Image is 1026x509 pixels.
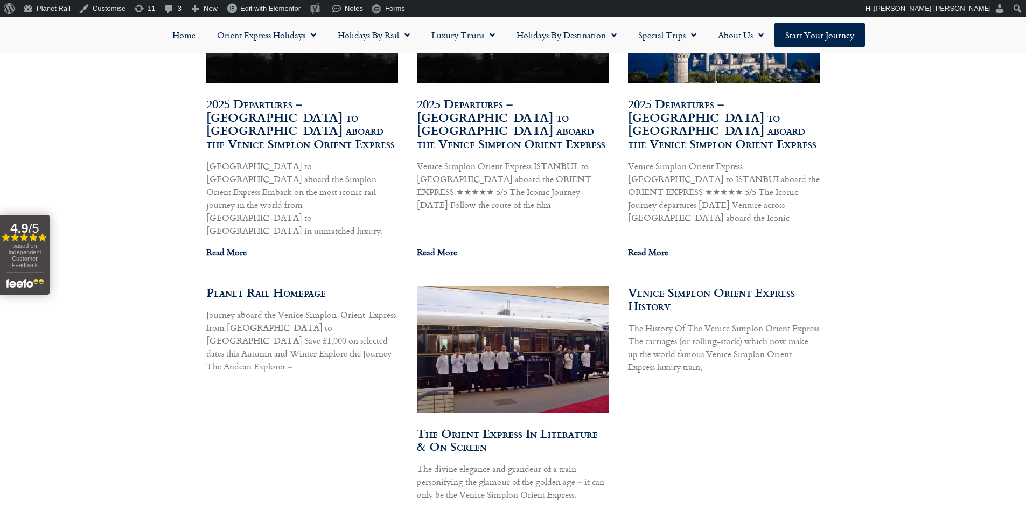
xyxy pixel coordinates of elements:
[162,23,206,47] a: Home
[206,246,247,259] a: Read more about 2025 Departures – Istanbul to Paris aboard the Venice Simplon Orient Express
[628,283,795,315] a: Venice Simplon Orient Express History
[417,424,598,456] a: The Orient Express In Literature & On Screen
[206,308,399,373] p: Journey aboard the Venice Simplon-Orient-Express from [GEOGRAPHIC_DATA] to [GEOGRAPHIC_DATA] Save...
[206,23,327,47] a: Orient Express Holidays
[206,95,395,152] a: 2025 Departures – [GEOGRAPHIC_DATA] to [GEOGRAPHIC_DATA] aboard the Venice Simplon Orient Express
[417,95,605,152] a: 2025 Departures – [GEOGRAPHIC_DATA] to [GEOGRAPHIC_DATA] aboard the Venice Simplon Orient Express
[327,23,421,47] a: Holidays by Rail
[417,159,609,211] p: Venice Simplon Orient Express ISTANBUL to [GEOGRAPHIC_DATA] aboard the ORIENT EXPRESS ★★★★★ 5/5 T...
[627,23,707,47] a: Special Trips
[628,159,820,224] p: Venice Simplon Orient Express [GEOGRAPHIC_DATA] to ISTANBULaboard the ORIENT EXPRESS ★★★★★ 5/5 Th...
[240,4,301,12] span: Edit with Elementor
[628,322,820,373] p: The History Of The Venice Simplon Orient Express The carriages (or rolling-stock) which now make ...
[774,23,865,47] a: Start your Journey
[506,23,627,47] a: Holidays by Destination
[628,246,668,259] a: Read more about 2025 Departures – Paris to Istanbul aboard the Venice Simplon Orient Express
[206,283,326,301] a: Planet Rail Homepage
[5,23,1021,47] nav: Menu
[421,23,506,47] a: Luxury Trains
[206,159,399,237] p: [GEOGRAPHIC_DATA] to [GEOGRAPHIC_DATA] aboard the Simplon Orient Express Embark on the most iconi...
[417,286,609,413] a: Orient Express Welcome
[874,4,991,12] span: [PERSON_NAME] [PERSON_NAME]
[628,95,816,152] a: 2025 Departures – [GEOGRAPHIC_DATA] to [GEOGRAPHIC_DATA] aboard the Venice Simplon Orient Express
[707,23,774,47] a: About Us
[416,276,610,422] img: Orient Express Welcome
[417,462,609,501] p: The divine elegance and grandeur of a train personifying the glamour of the golden age – it can o...
[417,246,457,259] a: Read more about 2025 Departures – Istanbul to Paris aboard the Venice Simplon Orient Express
